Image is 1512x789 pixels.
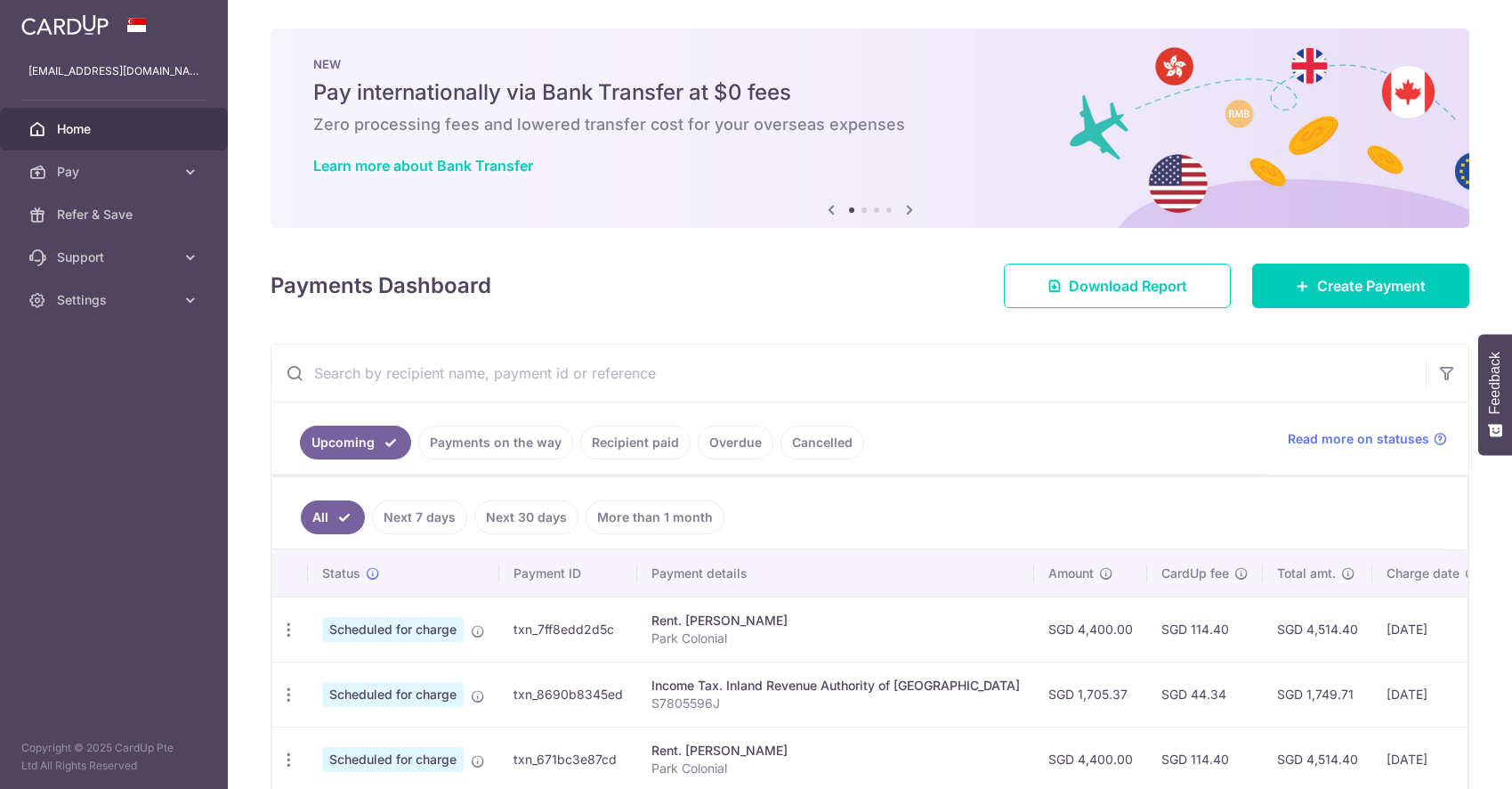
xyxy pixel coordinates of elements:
[57,291,174,309] span: Settings
[474,500,578,534] a: Next 30 days
[28,62,199,80] p: [EMAIL_ADDRESS][DOMAIN_NAME]
[57,163,174,181] span: Pay
[780,426,864,460] a: Cancelled
[1048,565,1094,582] span: Amount
[1263,662,1372,727] td: SGD 1,749.71
[301,500,365,534] a: All
[1161,565,1229,582] span: CardUp fee
[1004,264,1231,308] a: Download Report
[586,500,724,534] a: More than 1 month
[1478,334,1512,455] button: Feedback - Show survey
[313,57,1427,71] p: NEW
[1147,662,1263,727] td: SGD 44.34
[651,677,1020,695] div: Income Tax. Inland Revenue Authority of [GEOGRAPHIC_DATA]
[1288,430,1447,448] a: Read more on statuses
[1387,565,1459,582] span: Charge date
[271,345,1426,402] input: Search by recipient name, payment id or reference
[1372,662,1493,727] td: [DATE]
[322,682,464,707] span: Scheduled for charge
[57,248,174,266] span: Support
[651,612,1020,630] div: Rent. [PERSON_NAME]
[322,617,464,642] span: Scheduled for charge
[499,597,637,662] td: txn_7ff8edd2d5c
[651,695,1020,712] p: S7805596J
[1263,597,1372,662] td: SGD 4,514.40
[1288,430,1429,448] span: Read more on statuses
[271,28,1469,228] img: Bank transfer banner
[499,550,637,597] th: Payment ID
[698,426,773,460] a: Overdue
[322,747,464,772] span: Scheduled for charge
[418,426,573,460] a: Payments on the way
[322,565,360,582] span: Status
[1317,275,1426,297] span: Create Payment
[300,426,411,460] a: Upcoming
[271,270,491,302] h4: Payments Dashboard
[313,114,1427,135] h6: Zero processing fees and lowered transfer cost for your overseas expenses
[1034,662,1147,727] td: SGD 1,705.37
[57,206,174,224] span: Refer & Save
[1069,275,1187,297] span: Download Report
[580,426,691,460] a: Recipient paid
[1034,597,1147,662] td: SGD 4,400.00
[651,742,1020,760] div: Rent. [PERSON_NAME]
[1147,597,1263,662] td: SGD 114.40
[57,120,174,138] span: Home
[637,550,1034,597] th: Payment details
[313,157,533,175] a: Learn more about Bank Transfer
[651,630,1020,647] p: Park Colonial
[1277,565,1336,582] span: Total amt.
[313,78,1427,107] h5: Pay internationally via Bank Transfer at $0 fees
[1252,264,1469,308] a: Create Payment
[372,500,467,534] a: Next 7 days
[1372,597,1493,662] td: [DATE]
[651,760,1020,777] p: Park Colonial
[499,662,637,727] td: txn_8690b8345ed
[1487,352,1503,414] span: Feedback
[21,14,109,36] img: CardUp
